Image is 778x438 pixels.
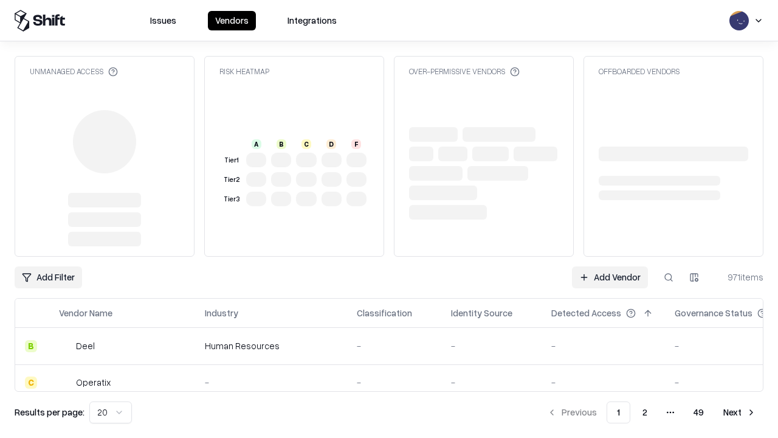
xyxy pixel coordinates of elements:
div: - [205,376,337,389]
div: B [277,139,286,149]
button: Add Filter [15,266,82,288]
div: - [551,339,655,352]
div: Offboarded Vendors [599,66,680,77]
div: D [326,139,336,149]
div: Vendor Name [59,307,112,319]
div: Human Resources [205,339,337,352]
div: 971 items [715,271,763,283]
div: - [357,339,432,352]
nav: pagination [540,401,763,423]
div: - [357,376,432,389]
div: B [25,340,37,352]
button: Next [716,401,763,423]
div: Risk Heatmap [219,66,269,77]
div: Detected Access [551,307,621,319]
div: Governance Status [675,307,752,319]
img: Operatix [59,377,71,389]
div: Identity Source [451,307,512,319]
div: - [451,339,532,352]
div: C [25,377,37,389]
div: Over-Permissive Vendors [409,66,520,77]
button: 2 [633,401,657,423]
div: Tier 3 [222,194,241,204]
a: Add Vendor [572,266,648,288]
img: Deel [59,340,71,352]
div: Operatix [76,376,111,389]
div: Deel [76,339,95,352]
div: A [252,139,261,149]
button: Issues [143,11,184,30]
div: C [301,139,311,149]
button: Vendors [208,11,256,30]
div: - [451,376,532,389]
div: Industry [205,307,238,319]
div: - [551,376,655,389]
div: F [351,139,361,149]
button: 49 [684,401,714,423]
div: Tier 1 [222,155,241,165]
div: Classification [357,307,412,319]
div: Unmanaged Access [30,66,118,77]
button: Integrations [280,11,344,30]
div: Tier 2 [222,175,241,185]
p: Results per page: [15,406,84,419]
button: 1 [607,401,630,423]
